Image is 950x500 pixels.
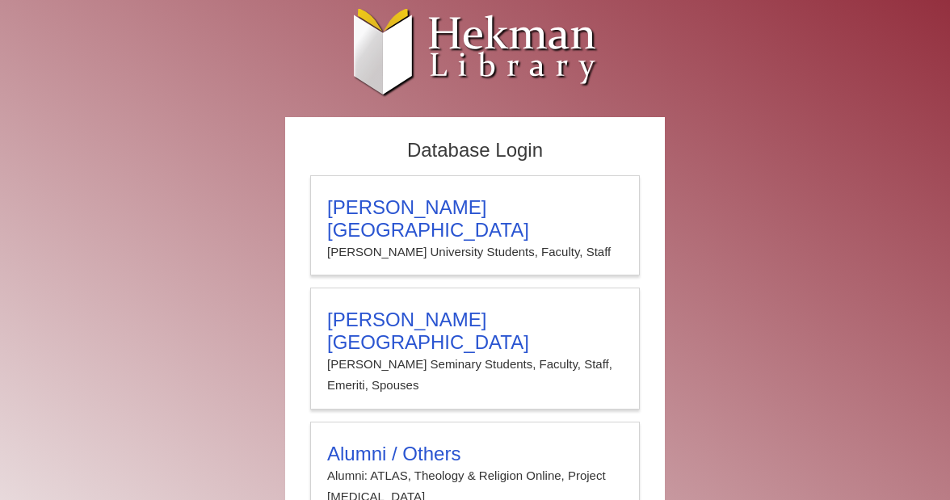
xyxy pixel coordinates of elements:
[327,242,623,263] p: [PERSON_NAME] University Students, Faculty, Staff
[327,196,623,242] h3: [PERSON_NAME][GEOGRAPHIC_DATA]
[327,309,623,354] h3: [PERSON_NAME][GEOGRAPHIC_DATA]
[302,134,648,167] h2: Database Login
[310,288,640,410] a: [PERSON_NAME][GEOGRAPHIC_DATA][PERSON_NAME] Seminary Students, Faculty, Staff, Emeriti, Spouses
[327,443,623,465] h3: Alumni / Others
[310,175,640,275] a: [PERSON_NAME][GEOGRAPHIC_DATA][PERSON_NAME] University Students, Faculty, Staff
[327,354,623,397] p: [PERSON_NAME] Seminary Students, Faculty, Staff, Emeriti, Spouses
